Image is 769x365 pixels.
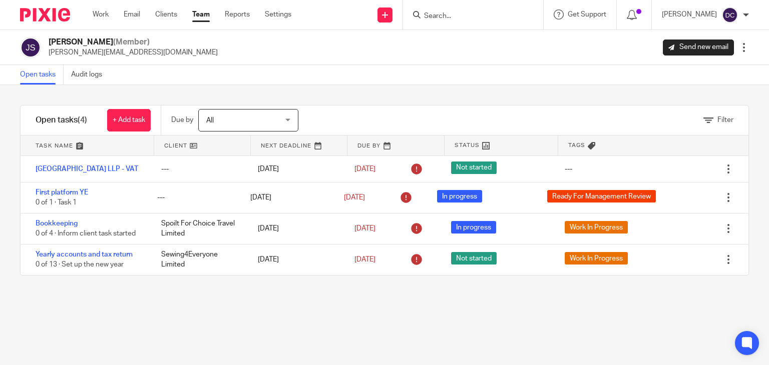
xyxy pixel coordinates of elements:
span: Ready For Management Review [547,190,656,202]
div: --- [565,164,572,174]
span: Not started [451,161,497,174]
span: [DATE] [354,225,375,232]
a: Send new email [663,39,734,55]
p: [PERSON_NAME] [662,9,717,19]
span: In progress [437,190,482,202]
a: + Add task [107,109,151,131]
a: First platform YE [36,189,88,196]
a: Settings [265,9,291,19]
h2: [PERSON_NAME] [49,37,218,47]
a: Email [124,9,140,19]
span: Status [455,141,480,149]
span: [DATE] [344,194,365,201]
div: --- [147,187,241,207]
span: Work In Progress [565,252,628,264]
a: Team [192,9,210,19]
a: Yearly accounts and tax return [36,251,133,258]
span: In progress [451,221,496,233]
span: 0 of 4 · Inform client task started [36,230,136,237]
a: Open tasks [20,65,64,84]
span: All [206,117,214,124]
span: Not started [451,252,497,264]
span: Filter [717,116,733,123]
div: [DATE] [248,249,344,269]
a: Reports [225,9,250,19]
a: Bookkeeping [36,220,78,227]
a: [GEOGRAPHIC_DATA] LLP - VAT [36,165,138,172]
h1: Open tasks [36,115,87,125]
div: Sewing4Everyone Limited [151,244,248,275]
div: [DATE] [248,159,344,179]
div: Spoilt For Choice Travel Limited [151,213,248,244]
a: Work [93,9,109,19]
img: svg%3E [722,7,738,23]
div: [DATE] [240,187,334,207]
span: (Member) [113,38,150,46]
span: 0 of 1 · Task 1 [36,199,77,206]
a: Audit logs [71,65,110,84]
img: svg%3E [20,37,41,58]
span: (4) [78,116,87,124]
span: Work In Progress [565,221,628,233]
p: Due by [171,115,193,125]
div: --- [151,159,248,179]
span: 0 of 13 · Set up the new year [36,261,124,268]
img: Pixie [20,8,70,21]
span: [DATE] [354,256,375,263]
input: Search [423,12,513,21]
span: [DATE] [354,165,375,172]
a: Clients [155,9,177,19]
span: Get Support [568,11,606,18]
span: Tags [568,141,585,149]
p: [PERSON_NAME][EMAIL_ADDRESS][DOMAIN_NAME] [49,47,218,57]
div: [DATE] [248,218,344,238]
